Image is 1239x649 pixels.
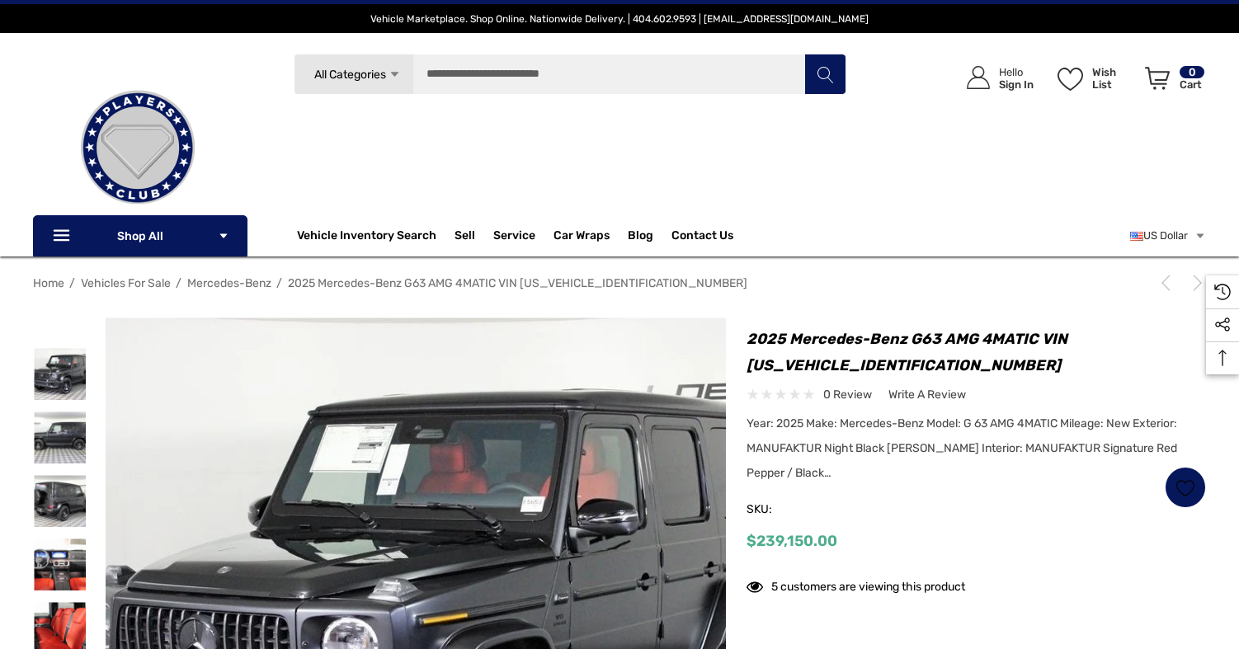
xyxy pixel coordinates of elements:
[33,276,64,290] a: Home
[999,78,1034,91] p: Sign In
[288,276,747,290] a: 2025 Mercedes-Benz G63 AMG 4MATIC VIN [US_VEHICLE_IDENTIFICATION_NUMBER]
[294,54,413,95] a: All Categories Icon Arrow Down Icon Arrow Up
[1092,66,1136,91] p: Wish List
[313,68,385,82] span: All Categories
[455,219,493,252] a: Sell
[888,384,966,405] a: Write a Review
[81,276,171,290] a: Vehicles For Sale
[1050,49,1138,106] a: Wish List Wish List
[1130,219,1206,252] a: USD
[1157,275,1180,291] a: Previous
[554,219,628,252] a: Car Wraps
[34,412,86,463] img: For Sale 2025 Mercedes-Benz G63 AMG 4MATIC VIN W1NWH5AB2SX031723
[1214,284,1231,300] svg: Recently Viewed
[671,228,733,247] a: Contact Us
[187,276,271,290] a: Mercedes-Benz
[34,538,86,590] img: For Sale 2025 Mercedes-Benz G63 AMG 4MATIC VIN W1NWH5AB2SX031723
[1165,467,1206,508] a: Wish List
[55,65,220,230] img: Players Club | Cars For Sale
[389,68,401,81] svg: Icon Arrow Down
[34,475,86,527] img: For Sale 2025 Mercedes-Benz G63 AMG 4MATIC VIN W1NWH5AB2SX031723
[493,228,535,247] a: Service
[297,228,436,247] a: Vehicle Inventory Search
[747,498,829,521] span: SKU:
[1183,275,1206,291] a: Next
[999,66,1034,78] p: Hello
[370,13,869,25] span: Vehicle Marketplace. Shop Online. Nationwide Delivery. | 404.602.9593 | [EMAIL_ADDRESS][DOMAIN_NAME]
[747,571,965,597] div: 5 customers are viewing this product
[948,49,1042,106] a: Sign in
[1180,78,1204,91] p: Cart
[888,388,966,402] span: Write a Review
[804,54,846,95] button: Search
[1138,49,1206,114] a: Cart with 0 items
[823,384,872,405] span: 0 review
[1176,478,1195,497] svg: Wish List
[218,230,229,242] svg: Icon Arrow Down
[967,66,990,89] svg: Icon User Account
[1145,67,1170,90] svg: Review Your Cart
[1058,68,1083,91] svg: Wish List
[747,532,837,550] span: $239,150.00
[747,326,1206,379] h1: 2025 Mercedes-Benz G63 AMG 4MATIC VIN [US_VEHICLE_IDENTIFICATION_NUMBER]
[628,228,653,247] a: Blog
[1180,66,1204,78] p: 0
[33,269,1206,298] nav: Breadcrumb
[51,227,76,246] svg: Icon Line
[33,215,247,256] p: Shop All
[455,228,475,247] span: Sell
[1214,317,1231,333] svg: Social Media
[747,416,1177,480] span: Year: 2025 Make: Mercedes-Benz Model: G 63 AMG 4MATIC Mileage: New Exterior: MANUFAKTUR Night Bla...
[34,348,86,400] img: For Sale 2025 Mercedes-Benz G63 AMG 4MATIC VIN W1NWH5AB2SX031723
[554,228,610,247] span: Car Wraps
[1206,350,1239,366] svg: Top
